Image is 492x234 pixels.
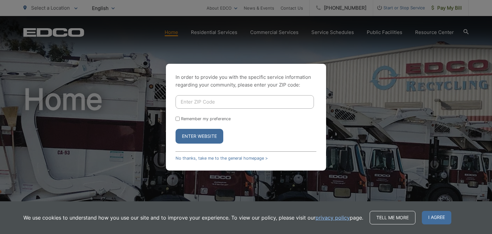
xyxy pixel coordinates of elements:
[23,214,363,221] p: We use cookies to understand how you use our site and to improve your experience. To view our pol...
[181,116,231,121] label: Remember my preference
[176,156,268,161] a: No thanks, take me to the general homepage >
[422,211,451,224] span: I agree
[176,129,223,144] button: Enter Website
[370,211,415,224] a: Tell me more
[316,214,350,221] a: privacy policy
[176,73,316,89] p: In order to provide you with the specific service information regarding your community, please en...
[176,95,314,109] input: Enter ZIP Code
